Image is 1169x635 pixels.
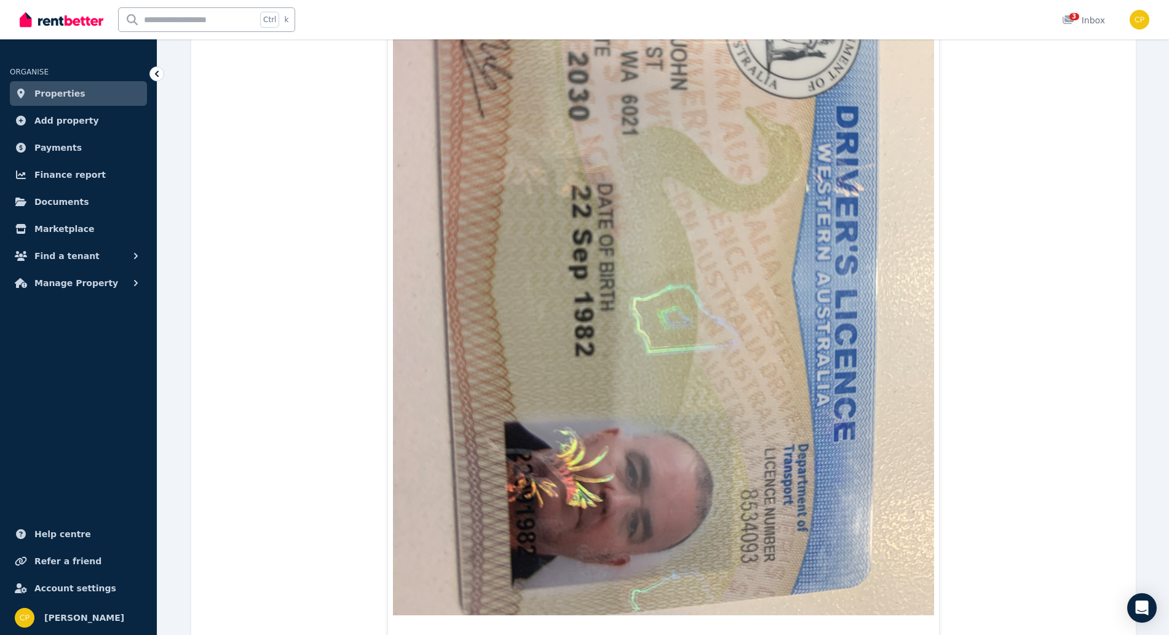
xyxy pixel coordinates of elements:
[10,162,147,187] a: Finance report
[34,554,101,569] span: Refer a friend
[10,81,147,106] a: Properties
[34,167,106,182] span: Finance report
[20,10,103,29] img: RentBetter
[10,108,147,133] a: Add property
[34,113,99,128] span: Add property
[34,581,116,596] span: Account settings
[10,68,49,76] span: ORGANISE
[10,217,147,241] a: Marketplace
[10,576,147,601] a: Account settings
[10,244,147,268] button: Find a tenant
[34,194,89,209] span: Documents
[10,271,147,295] button: Manage Property
[10,135,147,160] a: Payments
[44,610,124,625] span: [PERSON_NAME]
[1127,593,1157,623] div: Open Intercom Messenger
[1062,14,1105,26] div: Inbox
[10,522,147,546] a: Help centre
[1130,10,1149,30] img: Clinton Paskins
[1069,13,1079,20] span: 3
[34,527,91,541] span: Help centre
[260,12,279,28] span: Ctrl
[284,15,288,25] span: k
[34,222,94,236] span: Marketplace
[34,249,100,263] span: Find a tenant
[10,190,147,214] a: Documents
[34,140,82,155] span: Payments
[15,608,34,628] img: Clinton Paskins
[34,276,118,290] span: Manage Property
[10,549,147,573] a: Refer a friend
[34,86,85,101] span: Properties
